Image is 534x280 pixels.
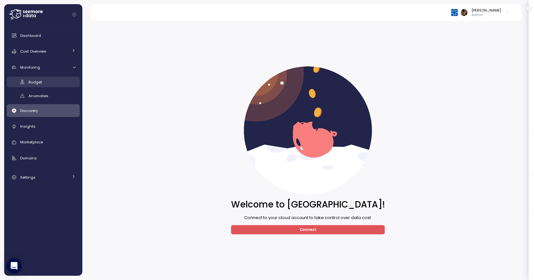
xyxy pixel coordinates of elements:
[20,175,36,180] span: Settings
[29,80,42,85] span: Budget
[244,66,372,195] img: splash
[7,136,80,149] a: Marketplace
[7,152,80,165] a: Domains
[7,104,80,117] a: Discovery
[451,9,458,16] img: 68790ce639d2d68da1992664.PNG
[7,77,80,87] a: Budget
[300,225,317,234] span: Connect
[231,199,385,210] h1: Welcome to [GEOGRAPHIC_DATA]!
[20,33,41,38] span: Dashboard
[472,8,501,13] div: [PERSON_NAME]
[29,93,48,98] span: Anomalies
[7,29,80,42] a: Dashboard
[7,120,80,133] a: Insights
[7,61,80,74] a: Monitoring
[461,9,468,16] img: ACg8ocLFKfaHXE38z_35D9oG4qLrdLeB_OJFy4BOGq8JL8YSOowJeg=s96-c
[20,108,38,113] span: Discovery
[231,225,385,234] a: Connect
[70,12,78,17] button: Collapse navigation
[6,258,22,274] div: Open Intercom Messenger
[7,171,80,184] a: Settings
[20,156,37,161] span: Domains
[20,49,46,54] span: Cost Overview
[20,65,40,70] span: Monitoring
[20,140,43,145] span: Marketplace
[20,124,36,129] span: Insights
[472,13,501,17] p: Admin
[7,45,80,58] a: Cost Overview
[7,90,80,101] a: Anomalies
[244,215,372,221] p: Connect to your cloud account to take control over data cost.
